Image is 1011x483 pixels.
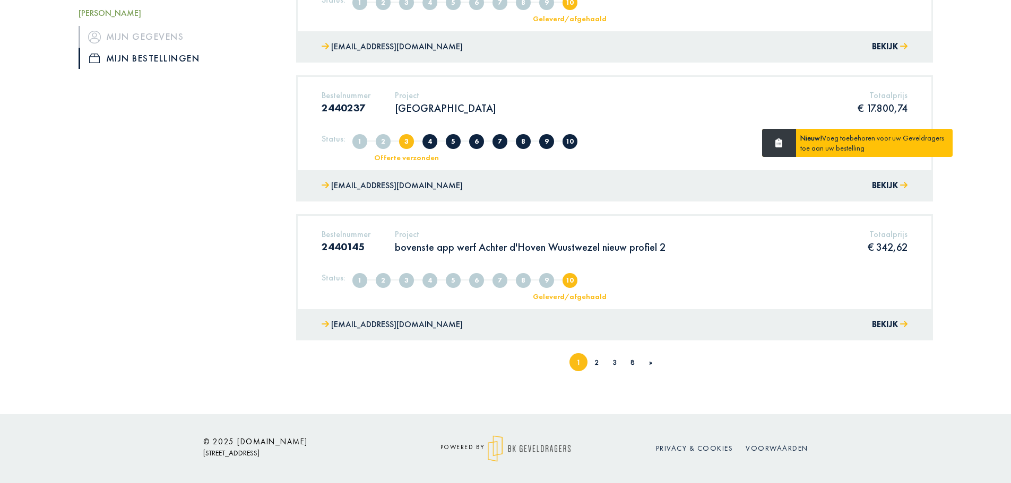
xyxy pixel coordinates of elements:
p: bovenste app werf Achter d'Hoven Wuustwezel nieuw profiel 2 [395,240,666,254]
span: In nabehandeling [516,134,531,149]
a: [EMAIL_ADDRESS][DOMAIN_NAME] [322,39,463,55]
span: Offerte afgekeurd [446,134,461,149]
span: Geleverd/afgehaald [563,134,577,149]
h5: Project [395,90,496,100]
h5: Bestelnummer [322,90,370,100]
img: icon [88,30,101,43]
span: Offerte verzonden [399,273,414,288]
p: € 342,62 [868,240,908,254]
h5: Status: [322,134,345,144]
nav: Page navigation [296,353,933,371]
span: Aangemaakt [352,273,367,288]
a: 3 [612,357,617,367]
a: iconMijn bestellingen [79,48,280,69]
span: Offerte afgekeurd [446,273,461,288]
button: Bekijk [872,178,908,194]
button: Bekijk [872,39,908,55]
img: logo [488,435,571,462]
a: Next [649,357,652,367]
div: Voeg toebehoren voor uw Geveldragers toe aan uw bestelling [796,129,953,156]
span: Offerte in overleg [422,273,437,288]
img: icon [89,54,100,63]
h5: Bestelnummer [322,229,370,239]
a: [EMAIL_ADDRESS][DOMAIN_NAME] [322,178,463,194]
h5: Totaalprijs [868,229,908,239]
p: [STREET_ADDRESS] [203,446,394,460]
span: In nabehandeling [516,273,531,288]
a: 1 [576,357,581,367]
a: 8 [630,357,635,367]
h5: Status: [322,273,345,283]
h5: Project [395,229,666,239]
p: [GEOGRAPHIC_DATA] [395,101,496,115]
h5: Totaalprijs [858,90,908,100]
div: powered by [410,435,601,462]
p: € 17.800,74 [858,101,908,115]
h5: [PERSON_NAME] [79,8,280,18]
span: Klaar voor levering/afhaling [539,134,554,149]
a: 2 [594,357,599,367]
a: Voorwaarden [746,443,808,453]
span: Offerte verzonden [399,134,414,149]
a: iconMijn gegevens [79,26,280,47]
div: Geleverd/afgehaald [526,293,613,300]
span: Volledig [376,134,391,149]
span: Aangemaakt [352,134,367,149]
h6: © 2025 [DOMAIN_NAME] [203,437,394,446]
span: Offerte goedgekeurd [469,273,484,288]
h3: 2440145 [322,240,370,253]
a: Privacy & cookies [656,443,733,453]
span: Geleverd/afgehaald [563,273,577,288]
h3: 2440237 [322,101,370,114]
span: In productie [492,273,507,288]
strong: Nieuw! [800,133,822,143]
span: Offerte in overleg [422,134,437,149]
div: Geleverd/afgehaald [526,15,613,22]
a: [EMAIL_ADDRESS][DOMAIN_NAME] [322,317,463,332]
button: Bekijk [872,317,908,332]
span: In productie [492,134,507,149]
span: Volledig [376,273,391,288]
div: Offerte verzonden [362,154,450,161]
span: » [649,357,652,367]
span: Offerte goedgekeurd [469,134,484,149]
span: Klaar voor levering/afhaling [539,273,554,288]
